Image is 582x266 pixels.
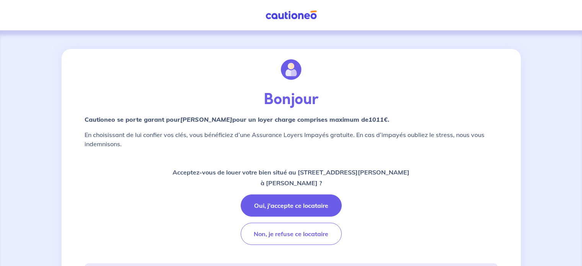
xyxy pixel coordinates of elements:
[368,116,388,123] em: 1011€
[85,90,498,109] p: Bonjour
[262,10,320,20] img: Cautioneo
[180,116,232,123] em: [PERSON_NAME]
[241,223,342,245] button: Non, je refuse ce locataire
[281,59,302,80] img: illu_account.svg
[241,194,342,217] button: Oui, j'accepte ce locataire
[85,130,498,149] p: En choisissant de lui confier vos clés, vous bénéficiez d’une Assurance Loyers Impayés gratuite. ...
[173,167,409,188] p: Acceptez-vous de louer votre bien situé au [STREET_ADDRESS][PERSON_NAME] à [PERSON_NAME] ?
[85,116,389,123] strong: Cautioneo se porte garant pour pour un loyer charge comprises maximum de .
